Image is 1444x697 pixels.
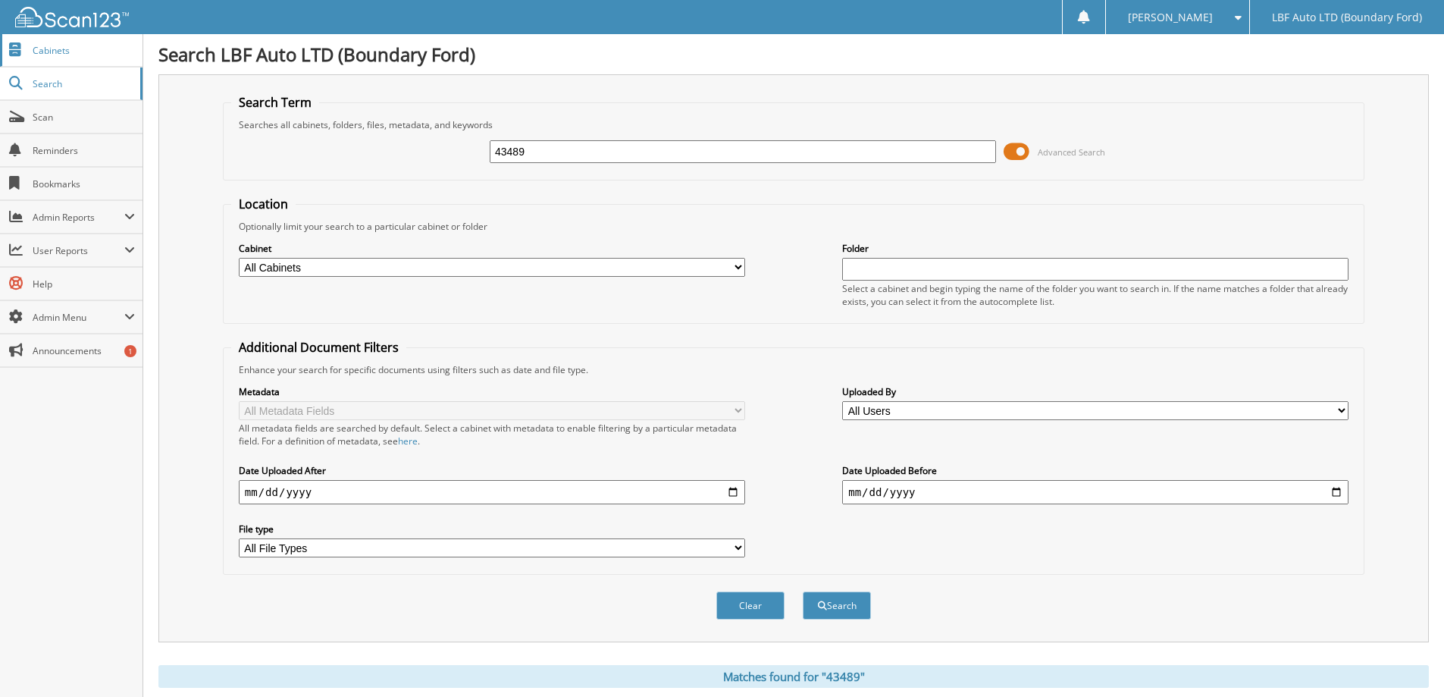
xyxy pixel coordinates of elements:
[716,592,785,620] button: Clear
[33,77,133,90] span: Search
[33,144,135,157] span: Reminders
[239,464,745,477] label: Date Uploaded After
[231,339,406,356] legend: Additional Document Filters
[398,435,418,447] a: here
[842,464,1348,477] label: Date Uploaded Before
[33,211,124,224] span: Admin Reports
[842,242,1348,255] label: Folder
[33,44,135,57] span: Cabinets
[1128,13,1213,22] span: [PERSON_NAME]
[239,242,745,255] label: Cabinet
[33,311,124,324] span: Admin Menu
[842,385,1348,398] label: Uploaded By
[1038,146,1105,158] span: Advanced Search
[33,177,135,190] span: Bookmarks
[15,7,129,27] img: scan123-logo-white.svg
[842,480,1348,504] input: end
[124,345,136,357] div: 1
[239,480,745,504] input: start
[158,42,1429,67] h1: Search LBF Auto LTD (Boundary Ford)
[239,422,745,447] div: All metadata fields are searched by default. Select a cabinet with metadata to enable filtering b...
[231,220,1356,233] div: Optionally limit your search to a particular cabinet or folder
[158,665,1429,688] div: Matches found for "43489"
[33,111,135,124] span: Scan
[33,278,135,290] span: Help
[1272,13,1422,22] span: LBF Auto LTD (Boundary Ford)
[231,118,1356,131] div: Searches all cabinets, folders, files, metadata, and keywords
[239,523,745,535] label: File type
[231,196,296,212] legend: Location
[231,363,1356,376] div: Enhance your search for specific documents using filters such as date and file type.
[33,344,135,357] span: Announcements
[33,244,124,257] span: User Reports
[803,592,871,620] button: Search
[1368,624,1444,697] iframe: Chat Widget
[842,282,1348,308] div: Select a cabinet and begin typing the name of the folder you want to search in. If the name match...
[231,94,319,111] legend: Search Term
[239,385,745,398] label: Metadata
